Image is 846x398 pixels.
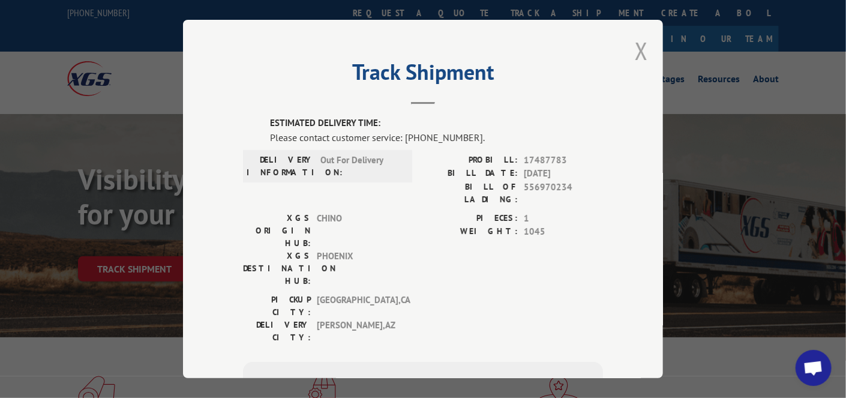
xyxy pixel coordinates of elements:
span: 556970234 [524,181,603,206]
div: Subscribe to alerts [257,376,589,394]
span: [PERSON_NAME] , AZ [317,319,398,344]
span: [GEOGRAPHIC_DATA] , CA [317,294,398,319]
label: BILL DATE: [423,167,518,181]
span: Out For Delivery [320,154,401,179]
label: PROBILL: [423,154,518,167]
label: ESTIMATED DELIVERY TIME: [270,116,603,130]
span: [DATE] [524,167,603,181]
div: Open chat [796,350,832,386]
h2: Track Shipment [243,64,603,86]
div: Please contact customer service: [PHONE_NUMBER]. [270,130,603,145]
span: 1 [524,212,603,226]
label: PIECES: [423,212,518,226]
label: BILL OF LADING: [423,181,518,206]
label: XGS DESTINATION HUB: [243,250,311,288]
span: PHOENIX [317,250,398,288]
span: 1045 [524,225,603,239]
label: WEIGHT: [423,225,518,239]
label: PICKUP CITY: [243,294,311,319]
label: DELIVERY CITY: [243,319,311,344]
span: 17487783 [524,154,603,167]
span: CHINO [317,212,398,250]
button: Close modal [635,35,648,67]
label: XGS ORIGIN HUB: [243,212,311,250]
label: DELIVERY INFORMATION: [247,154,314,179]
